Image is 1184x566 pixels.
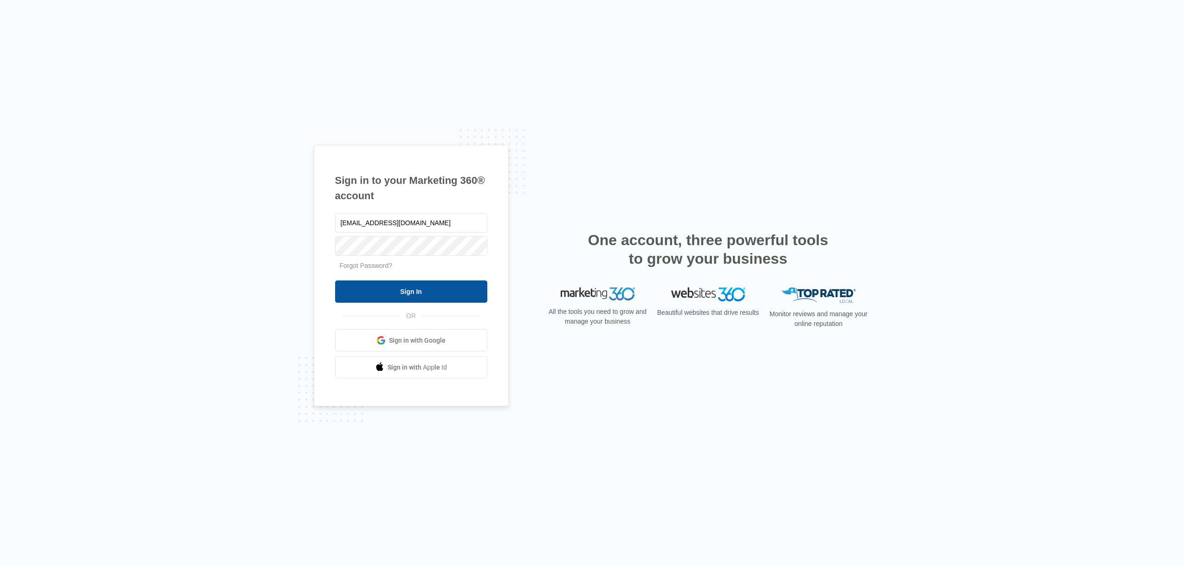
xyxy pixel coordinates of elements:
img: Marketing 360 [561,287,635,300]
p: Monitor reviews and manage your online reputation [767,309,871,329]
span: OR [400,311,422,321]
p: All the tools you need to grow and manage your business [546,307,650,326]
input: Sign In [335,280,487,303]
img: Top Rated Local [782,287,856,303]
a: Forgot Password? [340,262,393,269]
a: Sign in with Google [335,329,487,351]
a: Sign in with Apple Id [335,356,487,378]
h1: Sign in to your Marketing 360® account [335,173,487,203]
input: Email [335,213,487,233]
span: Sign in with Google [389,336,446,345]
span: Sign in with Apple Id [388,363,447,372]
h2: One account, three powerful tools to grow your business [585,231,831,268]
p: Beautiful websites that drive results [656,308,760,318]
img: Websites 360 [671,287,745,301]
